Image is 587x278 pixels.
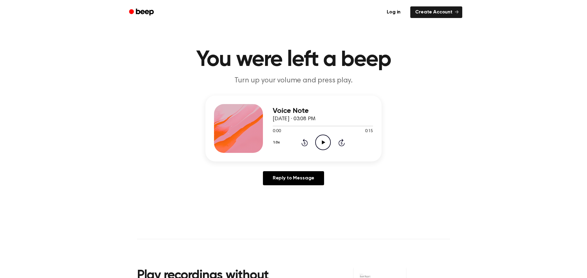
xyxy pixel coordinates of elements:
span: [DATE] · 03:08 PM [273,116,316,122]
a: Beep [125,6,159,18]
a: Reply to Message [263,171,324,185]
p: Turn up your volume and press play. [176,76,411,86]
button: 1.0x [273,137,282,148]
span: 0:15 [365,128,373,135]
h3: Voice Note [273,107,373,115]
a: Log in [381,5,407,19]
a: Create Account [410,6,462,18]
span: 0:00 [273,128,281,135]
h1: You were left a beep [137,49,450,71]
